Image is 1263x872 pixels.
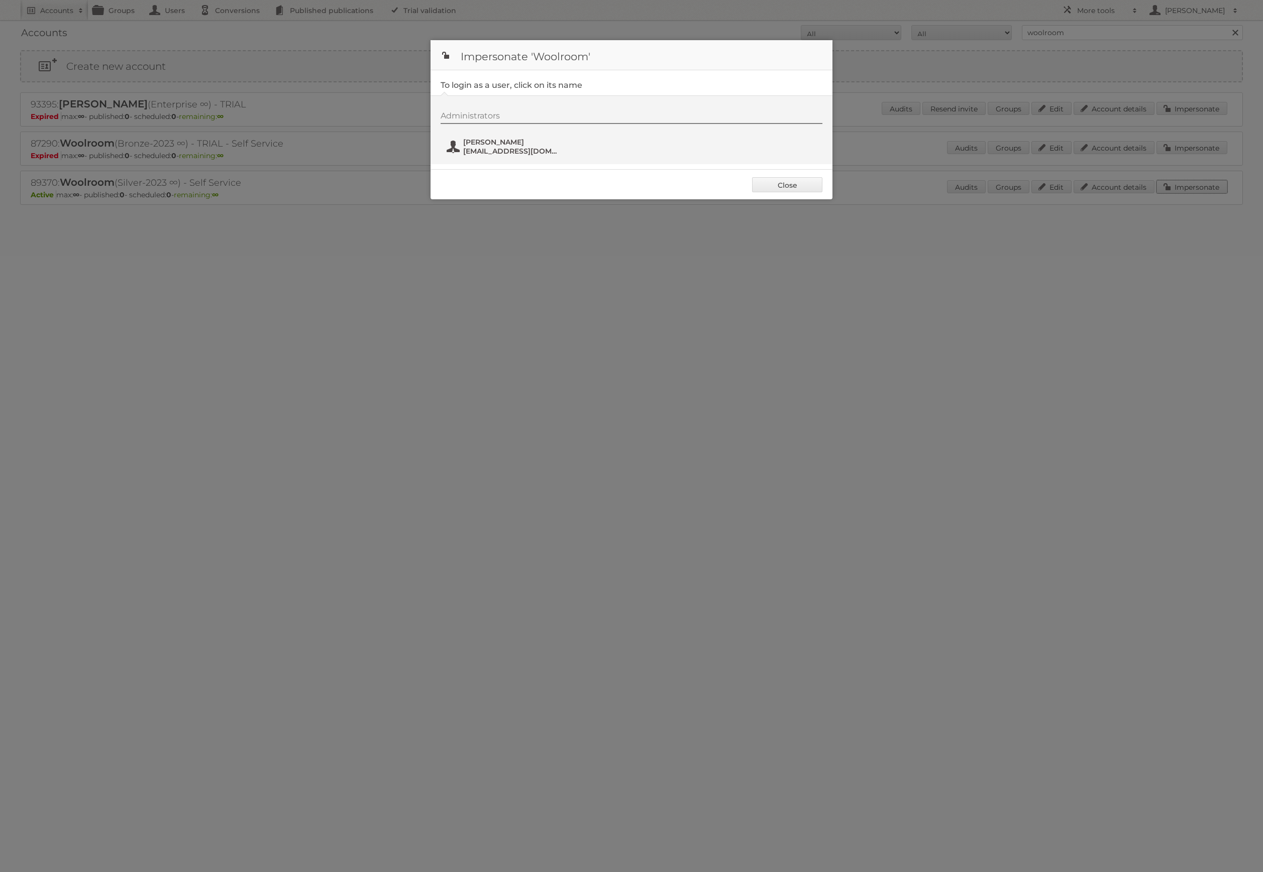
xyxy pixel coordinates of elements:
[431,40,832,70] h1: Impersonate 'Woolroom'
[463,138,561,147] span: [PERSON_NAME]
[441,80,582,90] legend: To login as a user, click on its name
[752,177,822,192] a: Close
[441,111,822,124] div: Administrators
[446,137,564,157] button: [PERSON_NAME] [EMAIL_ADDRESS][DOMAIN_NAME]
[463,147,561,156] span: [EMAIL_ADDRESS][DOMAIN_NAME]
